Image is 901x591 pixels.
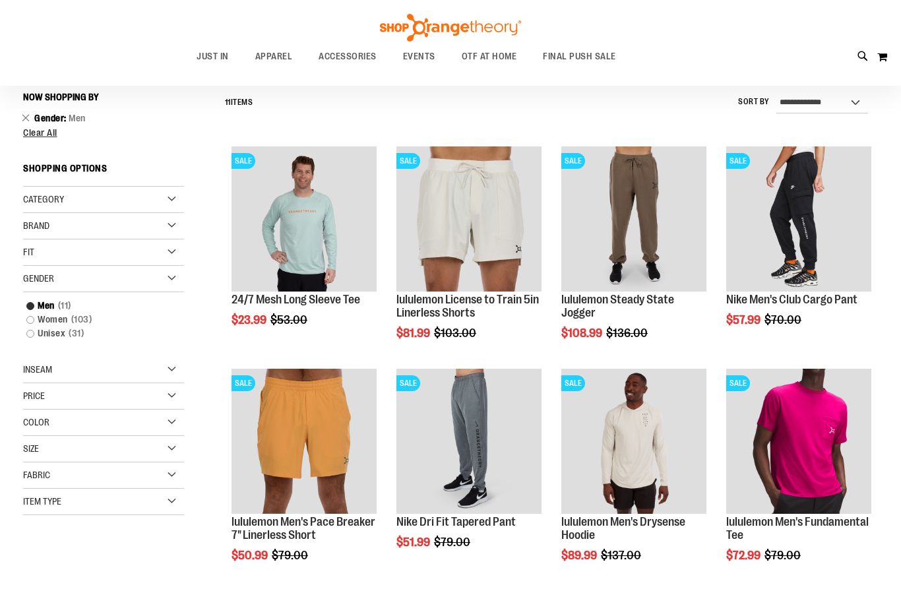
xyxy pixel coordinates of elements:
[530,42,629,71] a: FINAL PUSH SALE
[197,42,229,71] span: JUST IN
[561,327,604,340] span: $108.99
[225,92,253,113] h2: Items
[726,375,750,391] span: SALE
[561,549,599,562] span: $89.99
[396,146,542,294] a: lululemon License to Train 5in Linerless ShortsSALE
[561,153,585,169] span: SALE
[601,549,643,562] span: $137.00
[23,273,54,284] span: Gender
[232,375,255,391] span: SALE
[232,153,255,169] span: SALE
[20,299,174,313] a: Men11
[69,113,86,123] span: Men
[65,327,87,340] span: 31
[396,515,516,528] a: Nike Dri Fit Tapered Pant
[232,369,377,514] img: Product image for lululemon Pace Breaker Short 7in Linerless
[434,327,478,340] span: $103.00
[23,443,39,454] span: Size
[396,369,542,516] a: Product image for Nike Dri Fit Tapered PantSALE
[390,362,548,582] div: product
[270,313,309,327] span: $53.00
[396,146,542,292] img: lululemon License to Train 5in Linerless Shorts
[225,140,383,360] div: product
[726,293,857,306] a: Nike Men's Club Cargo Pant
[232,146,377,292] img: Main Image of 1457095
[462,42,517,71] span: OTF AT HOME
[55,299,75,313] span: 11
[396,375,420,391] span: SALE
[726,549,762,562] span: $72.99
[225,98,231,107] span: 11
[396,293,539,319] a: lululemon License to Train 5in Linerless Shorts
[738,96,770,108] label: Sort By
[561,146,706,294] a: lululemon Steady State JoggerSALE
[272,549,310,562] span: $79.00
[561,146,706,292] img: lululemon Steady State Jogger
[390,42,449,72] a: EVENTS
[726,369,871,516] a: OTF lululemon Mens The Fundamental T Wild BerrySALE
[726,146,871,292] img: Product image for Nike Mens Club Cargo Pant
[23,220,49,231] span: Brand
[720,140,878,360] div: product
[726,146,871,294] a: Product image for Nike Mens Club Cargo PantSALE
[23,128,184,137] a: Clear All
[726,515,869,542] a: lululemon Men's Fundamental Tee
[23,157,184,187] strong: Shopping Options
[232,293,360,306] a: 24/7 Mesh Long Sleeve Tee
[20,327,174,340] a: Unisex31
[23,194,64,204] span: Category
[183,42,242,72] a: JUST IN
[555,140,713,373] div: product
[561,369,706,514] img: Product image for lululemon Mens Drysense Hoodie Bone
[305,42,390,72] a: ACCESSORIES
[23,470,50,480] span: Fabric
[23,247,34,257] span: Fit
[232,515,375,542] a: lululemon Men's Pace Breaker 7" Linerless Short
[23,496,61,507] span: Item Type
[561,515,685,542] a: lululemon Men's Drysense Hoodie
[390,140,548,373] div: product
[232,369,377,516] a: Product image for lululemon Pace Breaker Short 7in LinerlessSALE
[232,549,270,562] span: $50.99
[396,327,432,340] span: $81.99
[23,364,52,375] span: Inseam
[378,14,523,42] img: Shop Orangetheory
[449,42,530,72] a: OTF AT HOME
[726,153,750,169] span: SALE
[232,313,268,327] span: $23.99
[68,313,96,327] span: 103
[255,42,293,71] span: APPAREL
[23,86,106,108] button: Now Shopping by
[606,327,650,340] span: $136.00
[23,417,49,427] span: Color
[34,113,69,123] span: Gender
[764,313,803,327] span: $70.00
[543,42,616,71] span: FINAL PUSH SALE
[23,127,57,138] span: Clear All
[726,369,871,514] img: OTF lululemon Mens The Fundamental T Wild Berry
[561,293,674,319] a: lululemon Steady State Jogger
[319,42,377,71] span: ACCESSORIES
[23,390,45,401] span: Price
[434,536,472,549] span: $79.00
[764,549,803,562] span: $79.00
[20,313,174,327] a: Women103
[396,536,432,549] span: $51.99
[561,369,706,516] a: Product image for lululemon Mens Drysense Hoodie BoneSALE
[396,369,542,514] img: Product image for Nike Dri Fit Tapered Pant
[403,42,435,71] span: EVENTS
[396,153,420,169] span: SALE
[726,313,762,327] span: $57.99
[561,375,585,391] span: SALE
[242,42,306,72] a: APPAREL
[232,146,377,294] a: Main Image of 1457095SALE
